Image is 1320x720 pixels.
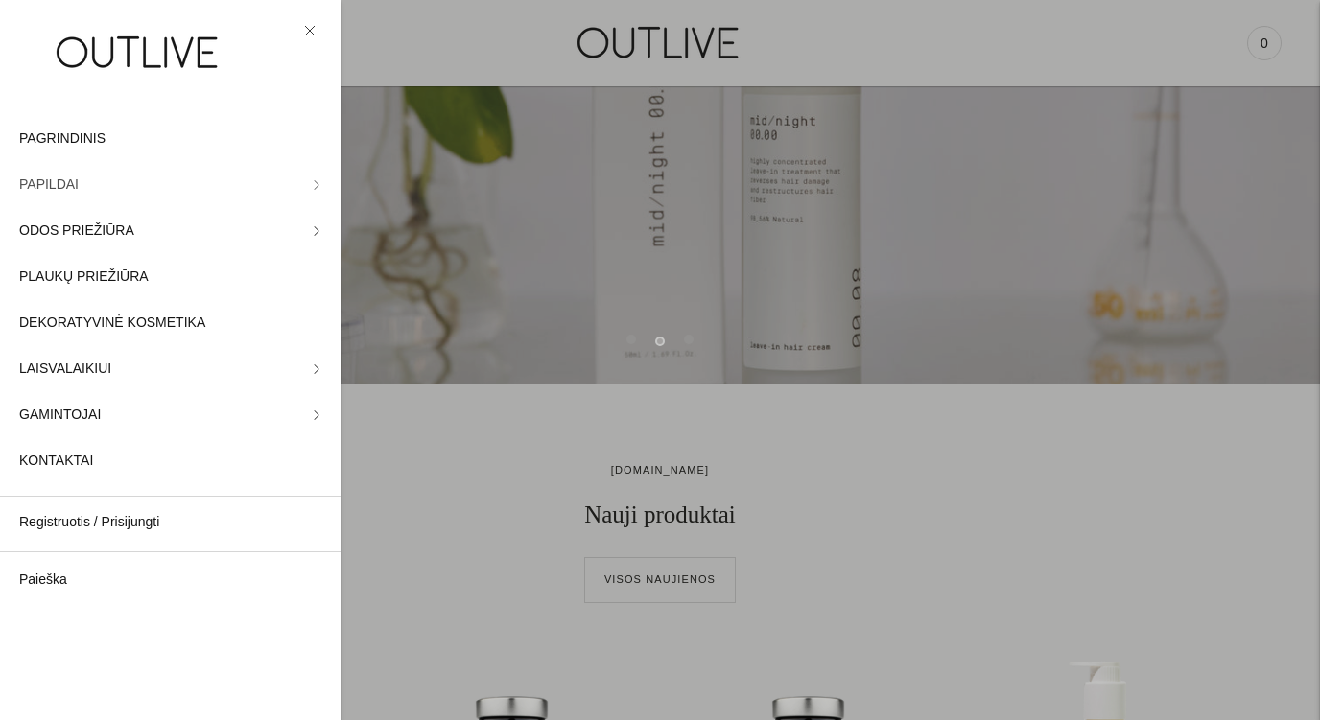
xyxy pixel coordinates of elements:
span: LAISVALAIKIUI [19,358,111,381]
span: ODOS PRIEŽIŪRA [19,220,134,243]
span: GAMINTOJAI [19,404,101,427]
span: PLAUKŲ PRIEŽIŪRA [19,266,149,289]
span: DEKORATYVINĖ KOSMETIKA [19,312,205,335]
span: PAPILDAI [19,174,79,197]
span: KONTAKTAI [19,450,93,473]
img: OUTLIVE [19,19,259,85]
span: PAGRINDINIS [19,128,106,151]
